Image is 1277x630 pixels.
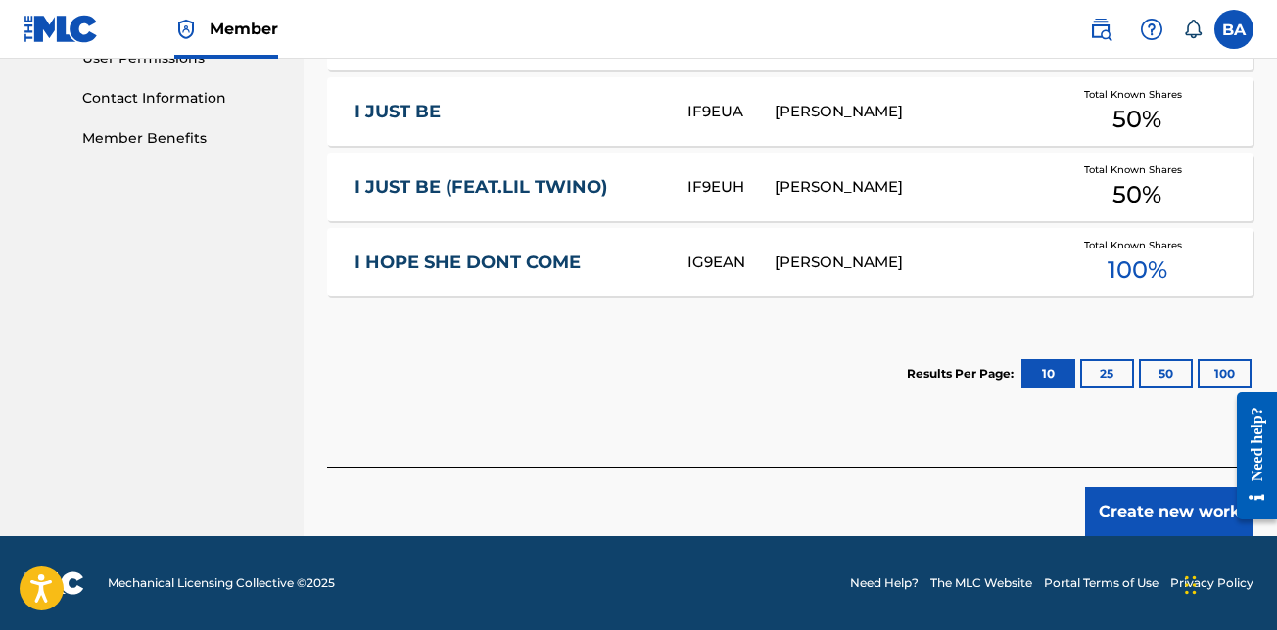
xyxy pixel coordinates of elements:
[1080,359,1134,388] button: 25
[1084,162,1190,177] span: Total Known Shares
[850,574,919,592] a: Need Help?
[1198,359,1252,388] button: 100
[930,574,1032,592] a: The MLC Website
[1222,378,1277,535] iframe: Resource Center
[1214,10,1253,49] div: User Menu
[1044,574,1159,592] a: Portal Terms of Use
[1108,252,1167,288] span: 100 %
[1112,177,1161,212] span: 50 %
[24,15,99,43] img: MLC Logo
[1140,18,1163,41] img: help
[355,101,660,123] a: I JUST BE
[687,251,776,274] div: IG9EAN
[174,18,198,41] img: Top Rightsholder
[1183,20,1203,39] div: Notifications
[355,176,660,199] a: I JUST BE (FEAT.LIL TWINO)
[1132,10,1171,49] div: Help
[1185,556,1197,614] div: Drag
[775,101,1039,123] div: [PERSON_NAME]
[82,88,280,109] a: Contact Information
[687,176,776,199] div: IF9EUH
[1084,87,1190,102] span: Total Known Shares
[1085,487,1253,536] button: Create new work
[687,101,776,123] div: IF9EUA
[1089,18,1112,41] img: search
[355,251,660,274] a: I HOPE SHE DONT COME
[1179,536,1277,630] iframe: Chat Widget
[82,128,280,149] a: Member Benefits
[1139,359,1193,388] button: 50
[907,365,1018,382] p: Results Per Page:
[775,176,1039,199] div: [PERSON_NAME]
[1112,102,1161,137] span: 50 %
[210,18,278,40] span: Member
[108,574,335,592] span: Mechanical Licensing Collective © 2025
[24,571,84,595] img: logo
[1081,10,1120,49] a: Public Search
[775,251,1039,274] div: [PERSON_NAME]
[1084,238,1190,252] span: Total Known Shares
[1170,574,1253,592] a: Privacy Policy
[1021,359,1075,388] button: 10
